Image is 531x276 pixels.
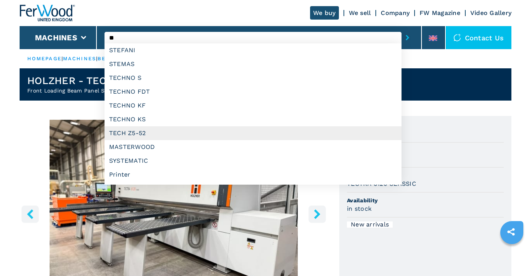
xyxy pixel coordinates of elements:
div: TECHNO KS [105,112,402,126]
a: FW Magazine [420,9,460,17]
div: Contact us [446,26,512,49]
div: STEFANI [105,43,402,57]
div: New arrivals [347,221,393,228]
h2: Front Loading Beam Panel Saws [27,87,197,94]
a: Video Gallery [470,9,511,17]
div: SYSTEMATIC [105,154,402,168]
div: STEMAS [105,57,402,71]
a: machines [63,56,96,61]
div: TECHNO KF [105,99,402,112]
a: Company [381,9,410,17]
button: submit-button [402,29,413,46]
a: We buy [310,6,339,20]
div: TECH Z5-52 [105,126,402,140]
iframe: Chat [498,241,525,270]
span: Code [347,122,504,129]
a: We sell [349,9,371,17]
span: Brand [347,147,504,154]
div: TECHNO FDT [105,85,402,99]
button: Machines [35,33,77,42]
div: Printer [105,168,402,182]
img: Contact us [453,34,461,41]
span: | [96,56,98,61]
button: right-button [309,205,326,223]
a: beam panel saws [98,56,158,61]
div: MASTERWOOD [105,140,402,154]
span: | [61,56,63,61]
h3: in stock [347,204,372,213]
span: Availability [347,197,504,204]
h1: HOLZHER - TECTRA 6120 CLASSIC [27,74,197,87]
span: Model [347,172,504,179]
a: HOMEPAGE [27,56,61,61]
a: sharethis [501,222,521,241]
img: Ferwood [20,5,75,21]
button: left-button [22,205,39,223]
div: TECHNO S [105,71,402,85]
